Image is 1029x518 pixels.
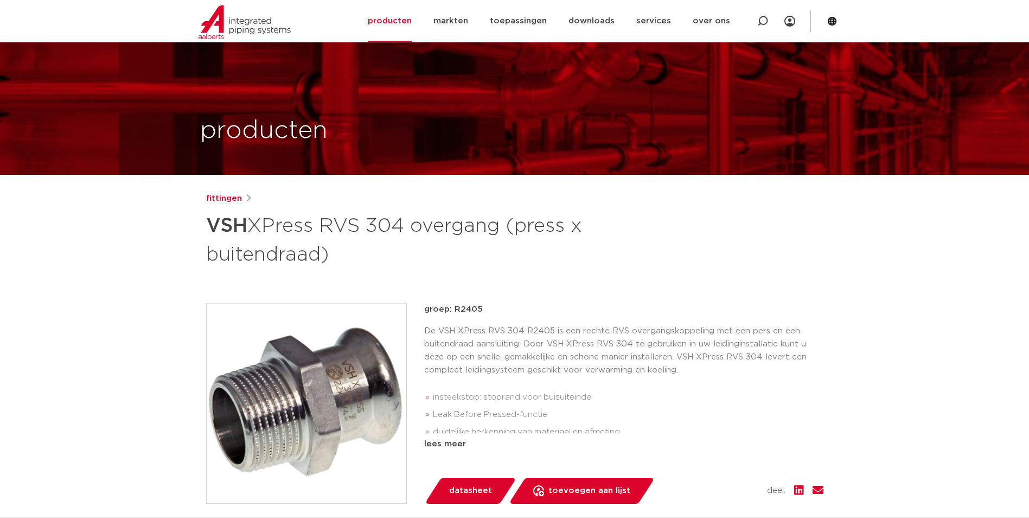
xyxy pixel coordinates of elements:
[424,303,823,316] p: groep: R2405
[424,325,823,377] p: De VSH XPress RVS 304 R2405 is een rechte RVS overgangskoppeling met een pers en een buitendraad ...
[207,304,406,503] img: Product Image for VSH XPress RVS 304 overgang (press x buitendraad)
[433,424,823,441] li: duidelijke herkenning van materiaal en afmeting
[206,210,613,268] h1: XPress RVS 304 overgang (press x buitendraad)
[433,406,823,424] li: Leak Before Pressed-functie
[433,389,823,406] li: insteekstop: stoprand voor buisuiteinde
[424,478,516,504] a: datasheet
[548,482,630,500] span: toevoegen aan lijst
[424,438,823,451] div: lees meer
[200,113,328,148] h1: producten
[206,216,247,236] strong: VSH
[449,482,492,500] span: datasheet
[767,484,785,497] span: deel:
[206,192,242,205] a: fittingen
